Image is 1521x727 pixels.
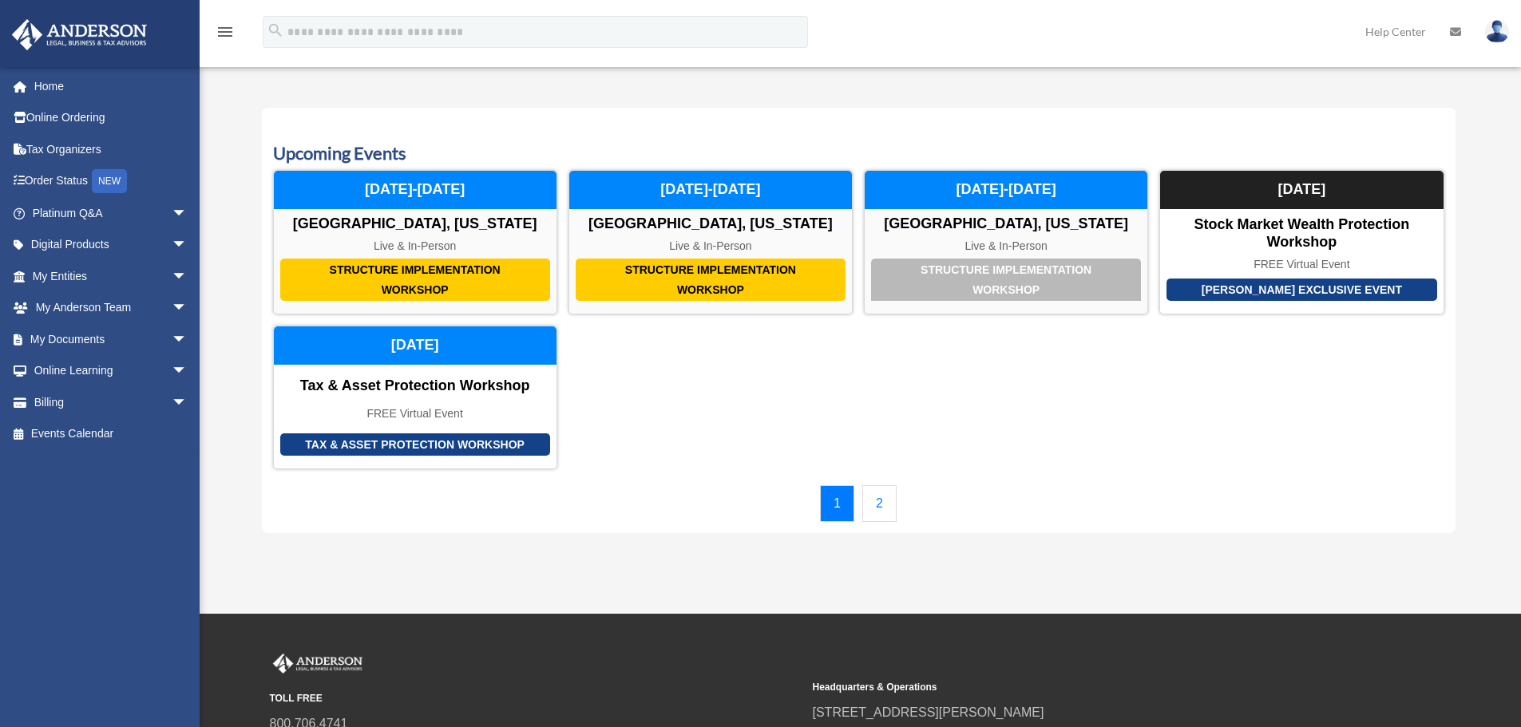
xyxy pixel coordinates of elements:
a: Events Calendar [11,418,204,450]
span: arrow_drop_down [172,386,204,419]
div: Live & In-Person [569,239,852,253]
div: Live & In-Person [274,239,557,253]
div: Tax & Asset Protection Workshop [280,433,550,456]
span: arrow_drop_down [172,260,204,293]
div: FREE Virtual Event [274,407,557,421]
div: Structure Implementation Workshop [280,259,550,301]
a: Billingarrow_drop_down [11,386,212,418]
img: Anderson Advisors Platinum Portal [270,654,366,674]
a: Digital Productsarrow_drop_down [11,229,212,261]
span: arrow_drop_down [172,292,204,325]
span: arrow_drop_down [172,197,204,230]
i: menu [216,22,235,41]
a: Structure Implementation Workshop [GEOGRAPHIC_DATA], [US_STATE] Live & In-Person [DATE]-[DATE] [864,170,1148,314]
span: arrow_drop_down [172,355,204,388]
div: Stock Market Wealth Protection Workshop [1160,216,1443,251]
div: [DATE] [1160,171,1443,209]
div: NEW [92,169,127,193]
h3: Upcoming Events [273,141,1444,166]
a: Order StatusNEW [11,165,212,198]
div: Tax & Asset Protection Workshop [274,377,557,395]
a: Structure Implementation Workshop [GEOGRAPHIC_DATA], [US_STATE] Live & In-Person [DATE]-[DATE] [273,170,557,314]
div: Live & In-Person [865,239,1147,253]
a: My Documentsarrow_drop_down [11,323,212,355]
a: Structure Implementation Workshop [GEOGRAPHIC_DATA], [US_STATE] Live & In-Person [DATE]-[DATE] [568,170,853,314]
img: User Pic [1485,20,1509,43]
a: Home [11,70,212,102]
a: My Entitiesarrow_drop_down [11,260,212,292]
a: Platinum Q&Aarrow_drop_down [11,197,212,229]
div: Structure Implementation Workshop [871,259,1141,301]
div: FREE Virtual Event [1160,258,1443,271]
small: Headquarters & Operations [813,679,1345,696]
a: Online Learningarrow_drop_down [11,355,212,387]
div: [DATE]-[DATE] [569,171,852,209]
a: menu [216,28,235,41]
span: arrow_drop_down [172,323,204,356]
a: Online Ordering [11,102,212,134]
a: Tax & Asset Protection Workshop Tax & Asset Protection Workshop FREE Virtual Event [DATE] [273,326,557,469]
div: [PERSON_NAME] Exclusive Event [1166,279,1436,302]
i: search [267,22,284,39]
a: 2 [862,485,897,522]
span: arrow_drop_down [172,229,204,262]
div: [DATE]-[DATE] [865,171,1147,209]
a: 1 [820,485,854,522]
a: [STREET_ADDRESS][PERSON_NAME] [813,705,1044,719]
div: [GEOGRAPHIC_DATA], [US_STATE] [865,215,1147,233]
div: [DATE] [274,326,557,365]
div: [GEOGRAPHIC_DATA], [US_STATE] [274,215,557,233]
a: [PERSON_NAME] Exclusive Event Stock Market Wealth Protection Workshop FREE Virtual Event [DATE] [1159,170,1444,314]
div: [GEOGRAPHIC_DATA], [US_STATE] [569,215,852,233]
div: Structure Implementation Workshop [576,259,846,301]
img: Anderson Advisors Platinum Portal [7,19,152,50]
div: [DATE]-[DATE] [274,171,557,209]
small: TOLL FREE [270,690,802,707]
a: Tax Organizers [11,133,212,165]
a: My Anderson Teamarrow_drop_down [11,292,212,324]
